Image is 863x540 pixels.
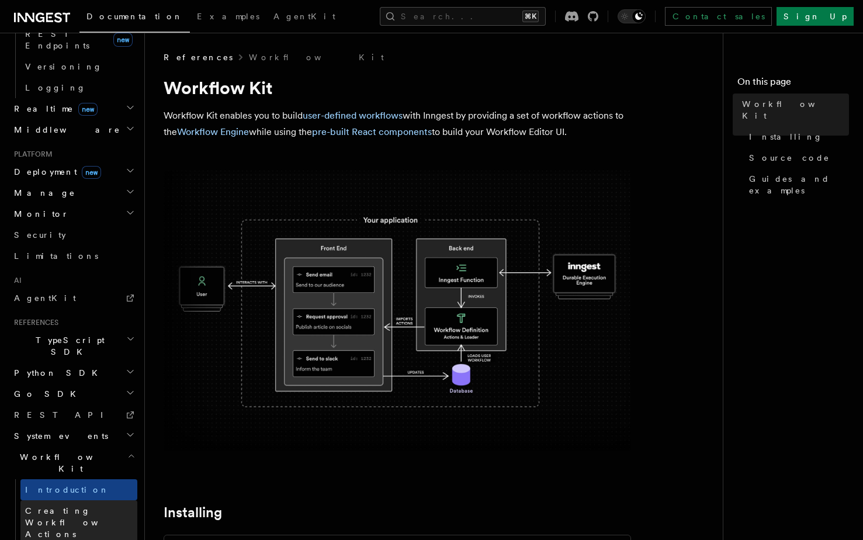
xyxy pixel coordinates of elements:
[25,506,127,539] span: Creating Workflow Actions
[164,77,631,98] h1: Workflow Kit
[9,161,137,182] button: Deploymentnew
[9,362,137,383] button: Python SDK
[266,4,342,32] a: AgentKit
[9,150,53,159] span: Platform
[749,173,849,196] span: Guides and examples
[9,224,137,245] a: Security
[744,126,849,147] a: Installing
[14,251,98,261] span: Limitations
[9,446,137,479] button: Workflow Kit
[113,33,133,47] span: new
[737,75,849,94] h4: On this page
[20,479,137,500] a: Introduction
[25,62,102,71] span: Versioning
[249,51,384,63] a: Workflow Kit
[164,51,233,63] span: References
[9,383,137,404] button: Go SDK
[20,56,137,77] a: Versioning
[303,110,403,121] a: user-defined workflows
[9,330,137,362] button: TypeScript SDK
[737,94,849,126] a: Workflow Kit
[14,230,66,240] span: Security
[164,171,631,451] img: The Workflow Kit provides a Workflow Engine to compose workflow actions on the back end and a set...
[9,208,69,220] span: Monitor
[197,12,259,21] span: Examples
[9,388,83,400] span: Go SDK
[9,124,120,136] span: Middleware
[522,11,539,22] kbd: ⌘K
[25,485,109,494] span: Introduction
[82,166,101,179] span: new
[9,404,137,425] a: REST API
[79,4,190,33] a: Documentation
[164,504,222,521] a: Installing
[9,425,137,446] button: System events
[14,293,76,303] span: AgentKit
[749,131,823,143] span: Installing
[749,152,830,164] span: Source code
[744,168,849,201] a: Guides and examples
[744,147,849,168] a: Source code
[9,98,137,119] button: Realtimenew
[86,12,183,21] span: Documentation
[9,367,105,379] span: Python SDK
[164,108,631,140] p: Workflow Kit enables you to build with Inngest by providing a set of workflow actions to the whil...
[273,12,335,21] span: AgentKit
[190,4,266,32] a: Examples
[9,430,108,442] span: System events
[312,126,432,137] a: pre-built React components
[380,7,546,26] button: Search...⌘K
[9,119,137,140] button: Middleware
[14,410,113,420] span: REST API
[177,126,249,137] a: Workflow Engine
[9,103,98,115] span: Realtime
[665,7,772,26] a: Contact sales
[20,77,137,98] a: Logging
[9,182,137,203] button: Manage
[9,276,22,285] span: AI
[9,166,101,178] span: Deployment
[20,23,137,56] a: REST Endpointsnew
[9,203,137,224] button: Monitor
[742,98,849,122] span: Workflow Kit
[9,451,127,475] span: Workflow Kit
[9,187,75,199] span: Manage
[618,9,646,23] button: Toggle dark mode
[9,288,137,309] a: AgentKit
[25,83,86,92] span: Logging
[9,334,126,358] span: TypeScript SDK
[777,7,854,26] a: Sign Up
[78,103,98,116] span: new
[9,318,58,327] span: References
[9,245,137,266] a: Limitations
